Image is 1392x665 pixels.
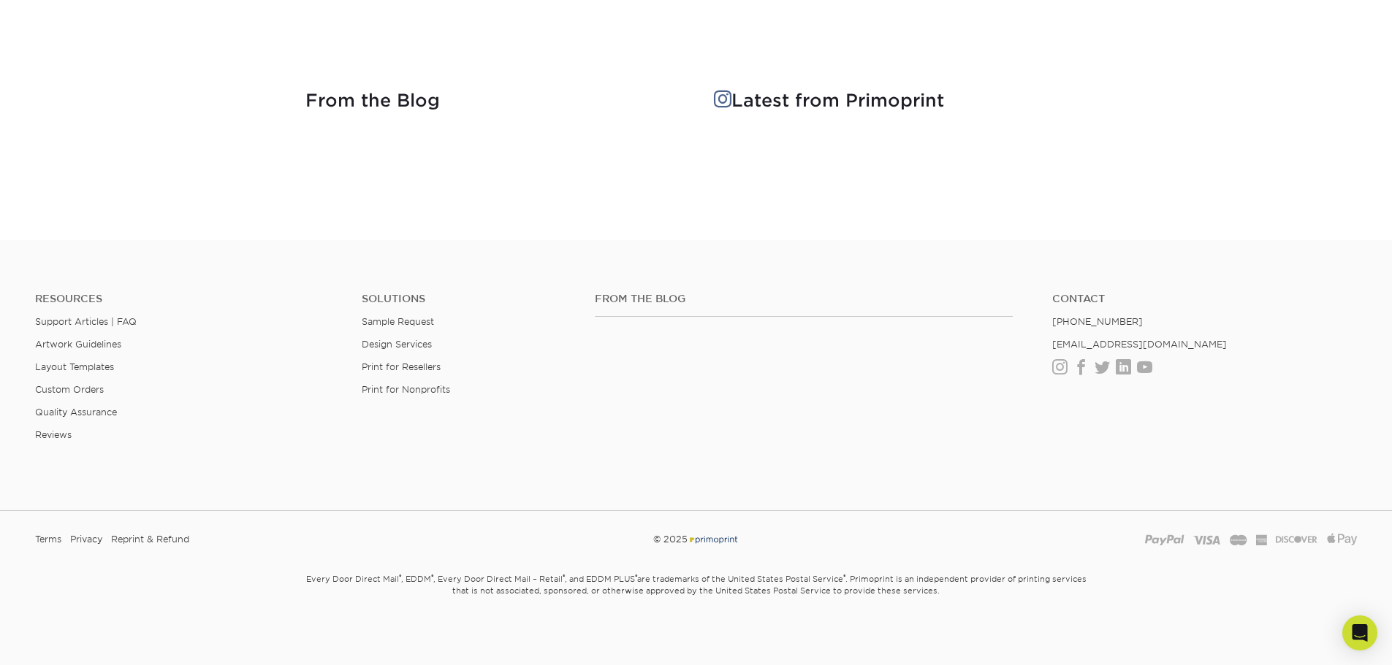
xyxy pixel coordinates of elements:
[1342,615,1377,650] div: Open Intercom Messenger
[35,339,121,350] a: Artwork Guidelines
[269,568,1124,632] small: Every Door Direct Mail , EDDM , Every Door Direct Mail – Retail , and EDDM PLUS are trademarks of...
[35,429,72,440] a: Reviews
[843,573,845,580] sup: ®
[714,91,1087,112] h4: Latest from Primoprint
[35,384,104,395] a: Custom Orders
[362,339,432,350] a: Design Services
[70,528,102,550] a: Privacy
[305,91,679,112] h4: From the Blog
[35,316,137,327] a: Support Articles | FAQ
[111,528,189,550] a: Reprint & Refund
[1052,339,1227,350] a: [EMAIL_ADDRESS][DOMAIN_NAME]
[635,573,637,580] sup: ®
[35,361,114,372] a: Layout Templates
[563,573,565,580] sup: ®
[362,316,434,327] a: Sample Request
[688,534,739,545] img: Primoprint
[362,384,450,395] a: Print for Nonprofits
[595,293,1013,305] h4: From the Blog
[35,407,117,418] a: Quality Assurance
[431,573,433,580] sup: ®
[35,528,61,550] a: Terms
[362,361,441,372] a: Print for Resellers
[399,573,401,580] sup: ®
[35,293,340,305] h4: Resources
[472,528,920,550] div: © 2025
[1052,293,1357,305] a: Contact
[1052,316,1143,327] a: [PHONE_NUMBER]
[362,293,573,305] h4: Solutions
